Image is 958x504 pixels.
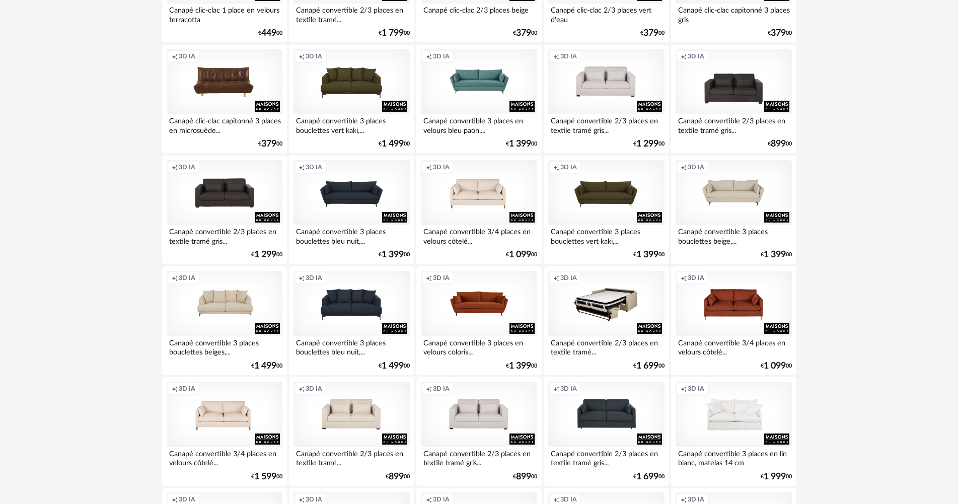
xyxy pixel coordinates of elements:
[553,274,559,282] span: Creation icon
[681,52,687,60] span: Creation icon
[553,385,559,393] span: Creation icon
[506,251,537,258] div: € 00
[676,447,791,467] div: Canapé convertible 3 places en lin blanc, matelas 14 cm
[633,473,665,480] div: € 00
[162,45,287,154] a: Creation icon 3D IA Canapé clic-clac capitonné 3 places en microsuède... €37900
[548,336,664,356] div: Canapé convertible 2/3 places en textile tramé...
[764,251,786,258] span: 1 399
[293,447,409,467] div: Canapé convertible 2/3 places en textile tramé...
[560,274,577,282] span: 3D IA
[293,225,409,245] div: Canapé convertible 3 places bouclettes bleu nuit,...
[636,140,658,148] span: 1 299
[167,114,282,134] div: Canapé clic-clac capitonné 3 places en microsuède...
[688,274,704,282] span: 3D IA
[636,251,658,258] span: 1 399
[299,163,305,171] span: Creation icon
[254,363,276,370] span: 1 499
[162,266,287,375] a: Creation icon 3D IA Canapé convertible 3 places bouclettes beiges,... €1 49900
[509,140,531,148] span: 1 399
[560,385,577,393] span: 3D IA
[261,30,276,37] span: 449
[513,473,537,480] div: € 00
[633,140,665,148] div: € 00
[764,363,786,370] span: 1 099
[172,163,178,171] span: Creation icon
[676,4,791,24] div: Canapé clic-clac capitonné 3 places gris
[306,52,322,60] span: 3D IA
[421,4,537,24] div: Canapé clic-clac 2/3 places beige
[516,473,531,480] span: 899
[261,140,276,148] span: 379
[433,495,450,503] span: 3D IA
[179,385,195,393] span: 3D IA
[251,251,282,258] div: € 00
[416,45,541,154] a: Creation icon 3D IA Canapé convertible 3 places en velours bleu paon,... €1 39900
[379,140,410,148] div: € 00
[289,266,414,375] a: Creation icon 3D IA Canapé convertible 3 places bouclettes bleu nuit,... €1 49900
[293,114,409,134] div: Canapé convertible 3 places bouclettes vert kaki,...
[299,385,305,393] span: Creation icon
[306,385,322,393] span: 3D IA
[289,377,414,486] a: Creation icon 3D IA Canapé convertible 2/3 places en textile tramé... €89900
[671,377,796,486] a: Creation icon 3D IA Canapé convertible 3 places en lin blanc, matelas 14 cm €1 99900
[299,52,305,60] span: Creation icon
[553,163,559,171] span: Creation icon
[179,52,195,60] span: 3D IA
[676,114,791,134] div: Canapé convertible 2/3 places en textile tramé gris...
[179,495,195,503] span: 3D IA
[544,377,669,486] a: Creation icon 3D IA Canapé convertible 2/3 places en textile tramé gris... €1 69900
[254,473,276,480] span: 1 599
[416,377,541,486] a: Creation icon 3D IA Canapé convertible 2/3 places en textile tramé gris... €89900
[293,336,409,356] div: Canapé convertible 3 places bouclettes bleu nuit,...
[421,114,537,134] div: Canapé convertible 3 places en velours bleu paon,...
[421,447,537,467] div: Canapé convertible 2/3 places en textile tramé gris...
[548,114,664,134] div: Canapé convertible 2/3 places en textile tramé gris...
[289,156,414,264] a: Creation icon 3D IA Canapé convertible 3 places bouclettes bleu nuit,... €1 39900
[761,251,792,258] div: € 00
[671,45,796,154] a: Creation icon 3D IA Canapé convertible 2/3 places en textile tramé gris... €89900
[768,30,792,37] div: € 00
[681,495,687,503] span: Creation icon
[172,52,178,60] span: Creation icon
[544,266,669,375] a: Creation icon 3D IA Canapé convertible 2/3 places en textile tramé... €1 69900
[306,274,322,282] span: 3D IA
[254,251,276,258] span: 1 299
[688,52,704,60] span: 3D IA
[509,363,531,370] span: 1 399
[633,363,665,370] div: € 00
[548,225,664,245] div: Canapé convertible 3 places bouclettes vert kaki,...
[251,363,282,370] div: € 00
[636,473,658,480] span: 1 699
[299,495,305,503] span: Creation icon
[167,4,282,24] div: Canapé clic-clac 1 place en velours terracotta
[379,363,410,370] div: € 00
[382,30,404,37] span: 1 799
[426,163,432,171] span: Creation icon
[548,4,664,24] div: Canapé clic-clac 2/3 places vert d'eau
[289,45,414,154] a: Creation icon 3D IA Canapé convertible 3 places bouclettes vert kaki,... €1 49900
[509,251,531,258] span: 1 099
[293,4,409,24] div: Canapé convertible 2/3 places en textile tramé...
[544,156,669,264] a: Creation icon 3D IA Canapé convertible 3 places bouclettes vert kaki,... €1 39900
[379,251,410,258] div: € 00
[671,266,796,375] a: Creation icon 3D IA Canapé convertible 3/4 places en velours côtelé... €1 09900
[676,336,791,356] div: Canapé convertible 3/4 places en velours côtelé...
[421,225,537,245] div: Canapé convertible 3/4 places en velours côtelé...
[676,225,791,245] div: Canapé convertible 3 places bouclettes beige,...
[172,495,178,503] span: Creation icon
[761,473,792,480] div: € 00
[426,385,432,393] span: Creation icon
[426,274,432,282] span: Creation icon
[172,274,178,282] span: Creation icon
[553,52,559,60] span: Creation icon
[506,140,537,148] div: € 00
[416,156,541,264] a: Creation icon 3D IA Canapé convertible 3/4 places en velours côtelé... €1 09900
[421,336,537,356] div: Canapé convertible 3 places en velours coloris...
[544,45,669,154] a: Creation icon 3D IA Canapé convertible 2/3 places en textile tramé gris... €1 29900
[426,495,432,503] span: Creation icon
[382,363,404,370] span: 1 499
[167,336,282,356] div: Canapé convertible 3 places bouclettes beiges,...
[179,274,195,282] span: 3D IA
[506,363,537,370] div: € 00
[771,30,786,37] span: 379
